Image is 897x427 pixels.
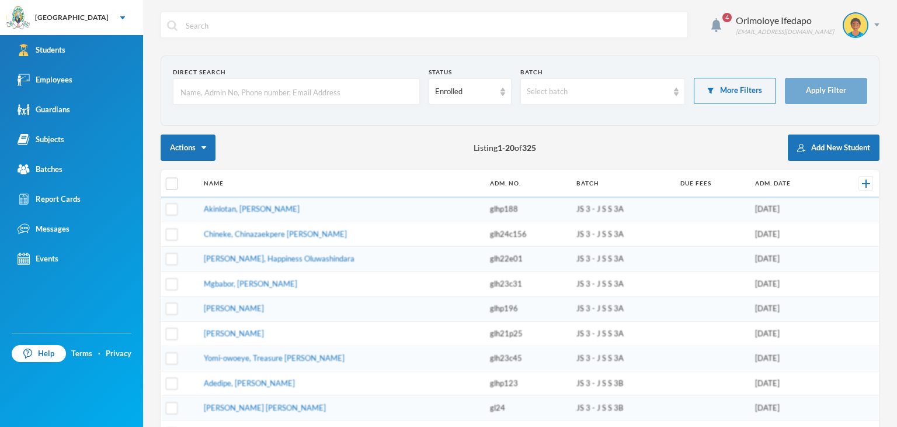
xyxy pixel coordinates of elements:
[204,229,347,239] a: Chineke, Chinazaekpere [PERSON_NAME]
[106,348,131,360] a: Privacy
[204,353,345,363] a: Yomi-owoeye, Treasure [PERSON_NAME]
[749,247,833,272] td: [DATE]
[204,329,264,338] a: [PERSON_NAME]
[788,135,879,161] button: Add New Student
[862,180,870,188] img: +
[785,78,867,104] button: Apply Filter
[749,396,833,421] td: [DATE]
[18,223,69,235] div: Messages
[484,346,571,371] td: glh23c45
[173,68,420,77] div: Direct Search
[844,13,867,37] img: STUDENT
[18,193,81,205] div: Report Cards
[484,297,571,322] td: glhp196
[498,143,502,153] b: 1
[484,170,571,197] th: Adm. No.
[429,68,511,77] div: Status
[736,27,834,36] div: [EMAIL_ADDRESS][DOMAIN_NAME]
[18,253,58,265] div: Events
[204,279,297,288] a: Mgbabor, [PERSON_NAME]
[185,12,682,39] input: Search
[484,371,571,396] td: glhp123
[484,247,571,272] td: glh22e01
[18,44,65,56] div: Students
[571,170,675,197] th: Batch
[749,222,833,247] td: [DATE]
[179,79,413,105] input: Name, Admin No, Phone number, Email Address
[71,348,92,360] a: Terms
[675,170,750,197] th: Due Fees
[204,403,326,412] a: [PERSON_NAME] [PERSON_NAME]
[204,254,354,263] a: [PERSON_NAME], Happiness Oluwashindara
[6,6,30,30] img: logo
[161,135,215,161] button: Actions
[18,133,64,146] div: Subjects
[12,345,66,363] a: Help
[484,222,571,247] td: glh24c156
[484,321,571,346] td: glh21p25
[522,143,536,153] b: 325
[571,396,675,421] td: JS 3 - J S S 3B
[474,142,536,154] span: Listing - of
[749,297,833,322] td: [DATE]
[484,271,571,297] td: glh23c31
[18,74,72,86] div: Employees
[736,13,834,27] div: Orimoloye Ifedapo
[204,304,264,313] a: [PERSON_NAME]
[571,271,675,297] td: JS 3 - J S S 3A
[571,321,675,346] td: JS 3 - J S S 3A
[571,247,675,272] td: JS 3 - J S S 3A
[571,197,675,222] td: JS 3 - J S S 3A
[435,86,494,98] div: Enrolled
[520,68,685,77] div: Batch
[204,204,300,213] a: Akinlotan, [PERSON_NAME]
[749,321,833,346] td: [DATE]
[505,143,514,153] b: 20
[749,271,833,297] td: [DATE]
[484,396,571,421] td: gl24
[167,20,178,31] img: search
[18,104,70,116] div: Guardians
[198,170,484,197] th: Name
[694,78,776,104] button: More Filters
[749,346,833,371] td: [DATE]
[35,12,109,23] div: [GEOGRAPHIC_DATA]
[527,86,668,98] div: Select batch
[749,371,833,396] td: [DATE]
[98,348,100,360] div: ·
[571,346,675,371] td: JS 3 - J S S 3A
[484,197,571,222] td: glhp188
[18,163,62,175] div: Batches
[571,297,675,322] td: JS 3 - J S S 3A
[204,378,295,388] a: Adedipe, [PERSON_NAME]
[749,170,833,197] th: Adm. Date
[571,371,675,396] td: JS 3 - J S S 3B
[722,13,732,22] span: 4
[571,222,675,247] td: JS 3 - J S S 3A
[749,197,833,222] td: [DATE]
